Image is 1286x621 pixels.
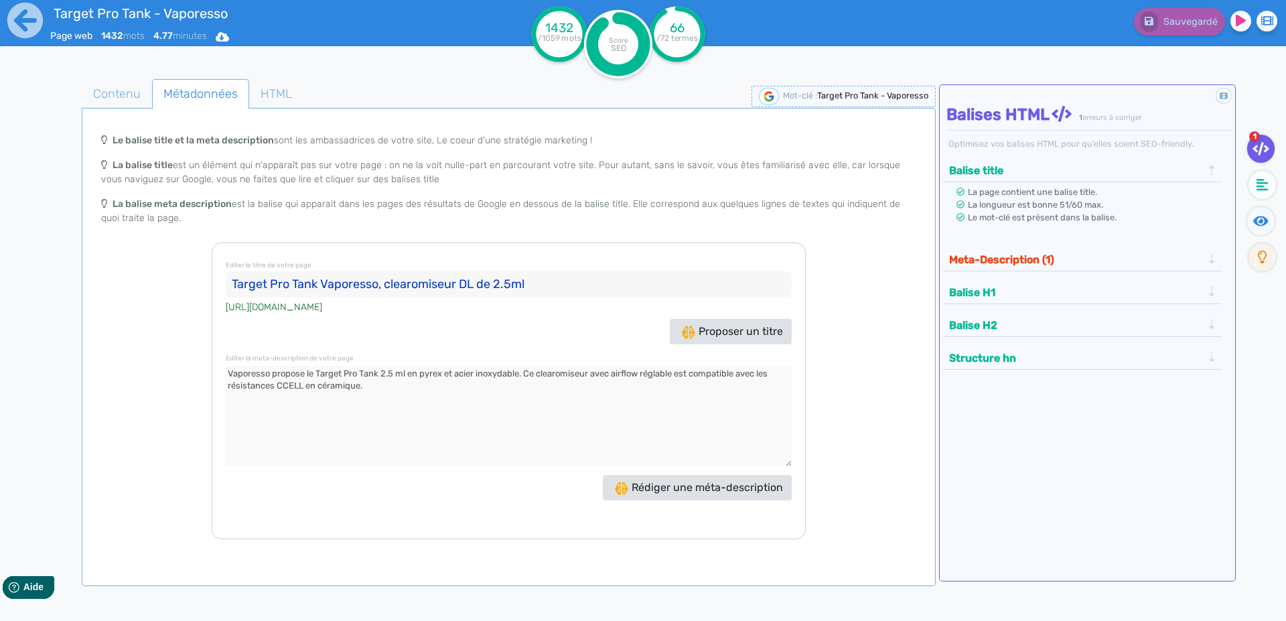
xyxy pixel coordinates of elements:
input: Le titre de votre contenu [226,271,792,298]
span: Proposer un titre [682,325,783,338]
b: 1432 [101,30,123,42]
span: Aide [68,11,88,21]
span: Target Pro Tank - Vaporesso [817,90,928,100]
span: mots [101,30,145,42]
small: Editer la meta-description de votre page [226,354,354,362]
button: Sauvegardé [1134,8,1225,36]
button: Structure hn [945,347,1206,369]
button: Proposer un titre [670,319,792,344]
p: est la balise qui apparait dans les pages des résultats de Google en dessous de la balise title. ... [101,197,916,225]
button: Balise H1 [945,281,1206,303]
span: 1 [1249,131,1260,142]
span: La longueur est bonne 51/60 max. [968,200,1103,210]
b: La balise meta description [113,198,232,210]
button: Rédiger une méta-description [603,475,792,500]
a: Métadonnées [152,79,249,109]
button: Balise title [945,159,1206,182]
tspan: 66 [670,20,685,36]
b: Le balise title et la meta description [113,135,274,146]
div: Balise H1 [945,281,1220,303]
p: sont les ambassadrices de votre site, Le coeur d'une stratégie marketing ! [101,133,916,147]
b: La balise title [113,159,173,171]
div: Balise H2 [945,314,1220,336]
tspan: SEO [611,43,626,53]
tspan: 1432 [545,20,573,36]
p: est un élément qui n'apparaît pas sur votre page : on ne la voit nulle-part en parcourant votre s... [101,158,916,186]
button: Balise H2 [945,314,1206,336]
span: HTML [250,76,303,112]
span: erreurs à corriger [1082,113,1142,122]
div: Balise title [945,159,1220,182]
small: Editer le titre de votre page [226,261,311,269]
span: Le mot-clé est présent dans la balise. [968,212,1117,222]
input: title [50,3,436,24]
a: Contenu [82,79,152,109]
span: Mot-clé : [783,90,817,100]
span: Rédiger une méta-description [615,481,783,494]
div: Optimisez vos balises HTML pour qu’elles soient SEO-friendly. [946,137,1232,150]
img: google-serp-logo.png [759,88,779,105]
h4: Balises HTML [946,105,1232,125]
cite: [URL][DOMAIN_NAME] [226,300,322,314]
span: Page web [50,30,92,42]
tspan: /72 termes [656,33,699,43]
div: Meta-Description (1) [945,249,1220,271]
span: 1 [1079,113,1082,122]
span: Métadonnées [153,76,248,112]
span: Contenu [82,76,151,112]
b: 4.77 [153,30,173,42]
button: Meta-Description (1) [945,249,1206,271]
span: minutes [153,30,207,42]
a: HTML [249,79,303,109]
tspan: Score [609,36,628,45]
span: Sauvegardé [1163,16,1218,27]
div: Structure hn [945,347,1220,369]
tspan: /1059 mots [538,33,581,43]
span: La page contient une balise title. [968,187,1097,197]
